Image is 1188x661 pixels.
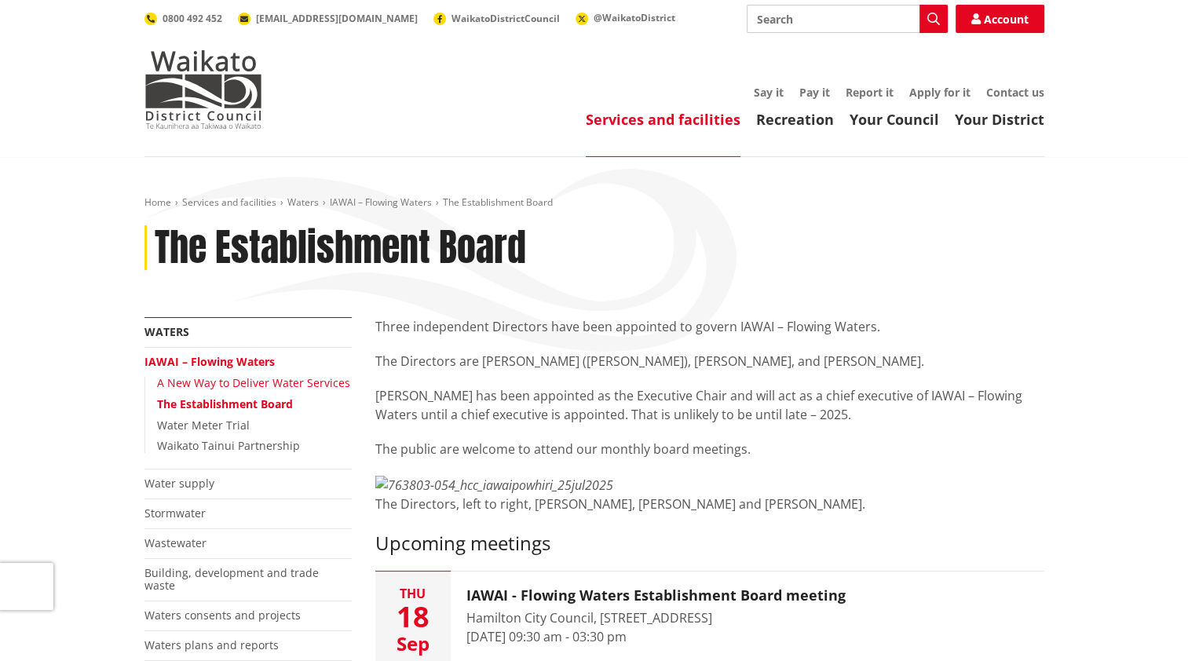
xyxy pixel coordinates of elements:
a: Say it [754,85,784,100]
a: Report it [846,85,894,100]
a: Building, development and trade waste [144,565,319,593]
a: WaikatoDistrictCouncil [433,12,560,25]
a: Services and facilities [182,195,276,209]
a: Recreation [756,110,834,129]
p: The Directors are [PERSON_NAME] ([PERSON_NAME]), [PERSON_NAME], and [PERSON_NAME]. [375,352,1044,371]
a: Waters [144,324,189,339]
a: IAWAI – Flowing Waters [330,195,432,209]
input: Search input [747,5,948,33]
a: IAWAI – Flowing Waters [144,354,275,369]
a: Wastewater [144,535,207,550]
a: A New Way to Deliver Water Services [157,375,350,390]
span: @WaikatoDistrict [594,11,675,24]
p: [PERSON_NAME] has been appointed as the Executive Chair and will act as a chief executive of IAWA... [375,386,1044,424]
a: Your Council [850,110,939,129]
a: Water Meter Trial [157,418,250,433]
h3: IAWAI - Flowing Waters Establishment Board meeting [466,587,846,604]
a: Waikato Tainui Partnership [157,438,300,453]
h3: Upcoming meetings [375,532,1044,555]
a: 0800 492 452 [144,12,222,25]
p: The public are welcome to attend our monthly board meetings. [375,440,1044,458]
a: Your District [955,110,1044,129]
a: Home [144,195,171,209]
a: @WaikatoDistrict [576,11,675,24]
img: Waikato District Council - Te Kaunihera aa Takiwaa o Waikato [144,50,262,129]
span: The Establishment Board [443,195,553,209]
iframe: Messenger Launcher [1116,595,1172,652]
a: [EMAIL_ADDRESS][DOMAIN_NAME] [238,12,418,25]
nav: breadcrumb [144,196,1044,210]
span: 0800 492 452 [163,12,222,25]
div: Hamilton City Council, [STREET_ADDRESS] [466,608,846,627]
img: 763803-054_hcc_iawaipowhiri_25jul2025 [375,476,613,495]
a: Waters consents and projects [144,608,301,623]
span: [EMAIL_ADDRESS][DOMAIN_NAME] [256,12,418,25]
a: Account [956,5,1044,33]
a: Apply for it [909,85,971,100]
a: Services and facilities [586,110,740,129]
a: The Establishment Board [157,396,293,411]
div: The Directors, left to right, [PERSON_NAME], [PERSON_NAME] and [PERSON_NAME]. [375,495,1044,532]
p: Three independent Directors have been appointed to govern IAWAI – Flowing Waters. [375,317,1044,336]
div: 18 [375,603,451,631]
time: [DATE] 09:30 am - 03:30 pm [466,628,627,645]
a: Stormwater [144,506,206,520]
div: Thu [375,587,451,600]
h1: The Establishment Board [155,225,526,271]
div: Sep [375,634,451,653]
a: Contact us [986,85,1044,100]
a: Pay it [799,85,830,100]
a: Water supply [144,476,214,491]
a: Waters [287,195,319,209]
span: WaikatoDistrictCouncil [451,12,560,25]
a: Waters plans and reports [144,637,279,652]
